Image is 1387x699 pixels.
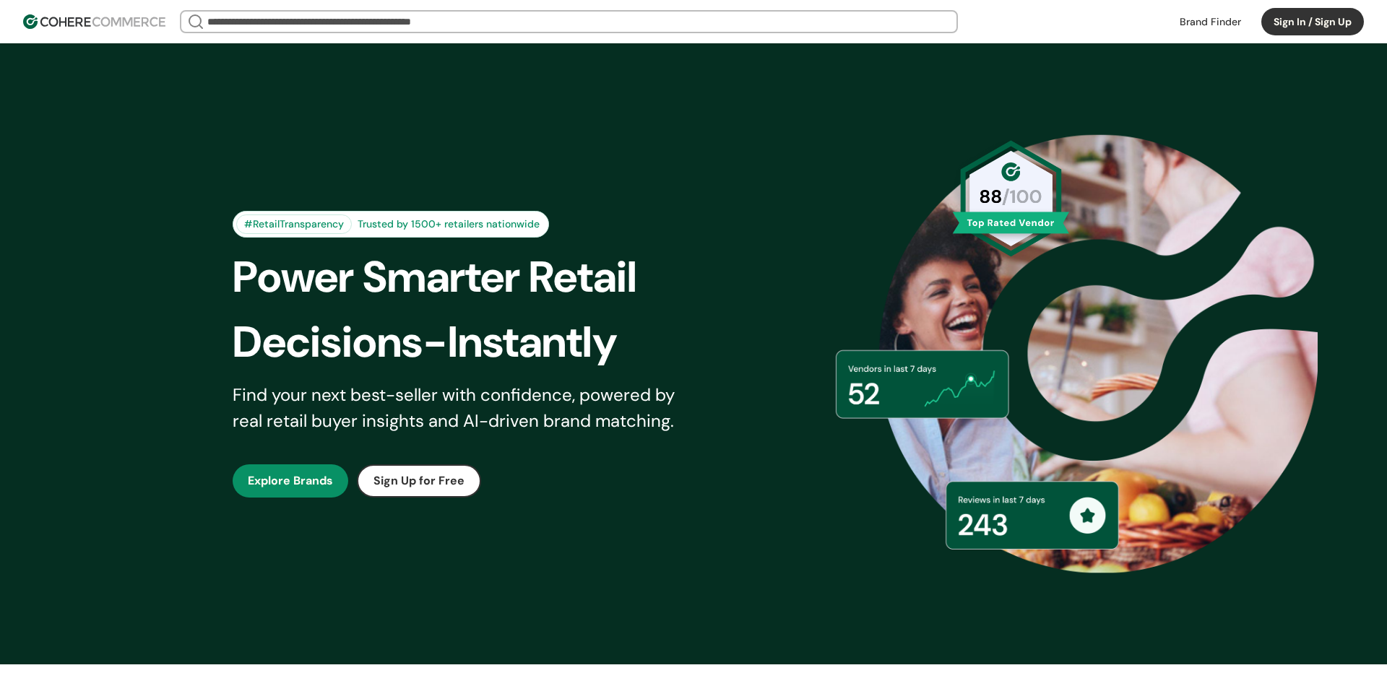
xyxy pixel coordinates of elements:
div: Find your next best-seller with confidence, powered by real retail buyer insights and AI-driven b... [233,382,693,434]
div: #RetailTransparency [236,214,352,234]
div: Decisions-Instantly [233,310,718,375]
button: Explore Brands [233,464,348,498]
img: Cohere Logo [23,14,165,29]
button: Sign Up for Free [357,464,481,498]
div: Power Smarter Retail [233,245,718,310]
button: Sign In / Sign Up [1261,8,1364,35]
div: Trusted by 1500+ retailers nationwide [352,217,545,232]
